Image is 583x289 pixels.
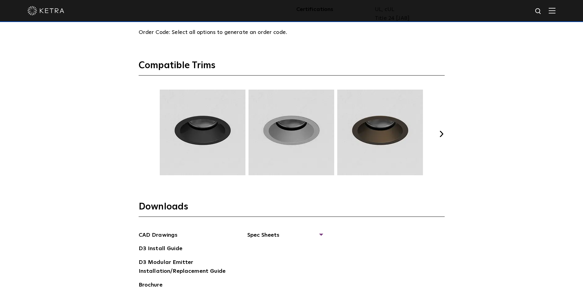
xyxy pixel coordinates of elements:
[28,6,64,15] img: ketra-logo-2019-white
[336,90,424,175] img: TRM004.webp
[139,201,445,217] h3: Downloads
[247,231,322,244] span: Spec Sheets
[139,244,182,254] a: D3 Install Guide
[248,90,335,175] img: TRM003.webp
[172,30,287,35] span: Select all options to generate an order code.
[535,8,542,15] img: search icon
[139,30,170,35] span: Order Code:
[159,90,246,175] img: TRM002.webp
[549,8,555,13] img: Hamburger%20Nav.svg
[139,258,230,277] a: D3 Modular Emitter Installation/Replacement Guide
[139,231,178,241] a: CAD Drawings
[439,131,445,137] button: Next
[139,60,445,76] h3: Compatible Trims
